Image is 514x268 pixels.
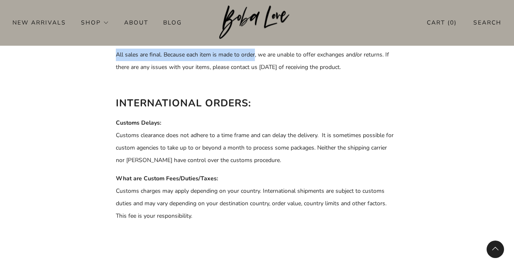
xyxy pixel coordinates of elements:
[163,16,182,29] a: Blog
[116,175,218,182] strong: What are Custom Fees/Duties/Taxes:
[116,117,398,167] p: Customs clearance does not adhere to a time frame and can delay the delivery. It is sometimes pos...
[81,16,109,29] a: Shop
[219,5,295,40] a: Boba Love
[116,119,161,127] strong: Customs Delays:
[473,16,502,30] a: Search
[116,36,398,74] p: All sales are final. Because each item is made to order, we are unable to offer exchanges and/or ...
[124,16,148,29] a: About
[450,19,454,27] items-count: 0
[487,241,504,258] back-to-top-button: Back to top
[219,5,295,39] img: Boba Love
[116,96,251,110] strong: INTERNATIONAL ORDERS:
[116,38,202,46] strong: Do you take exchanges/returns?
[116,187,387,220] span: Customs charges may apply depending on your country. International shipments are subject to custo...
[427,16,457,30] a: Cart
[12,16,66,29] a: New Arrivals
